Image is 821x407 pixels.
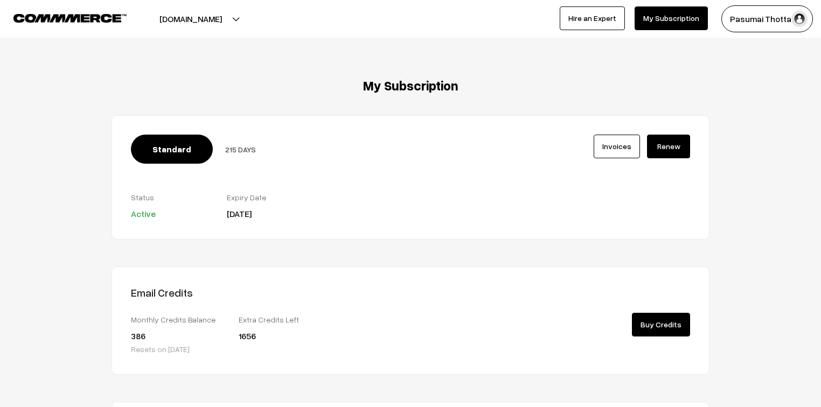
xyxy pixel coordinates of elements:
span: 215 DAYS [225,145,256,154]
label: Extra Credits Left [239,314,330,325]
img: user [791,11,808,27]
span: Standard [131,135,213,164]
img: COMMMERCE [13,14,127,22]
a: Hire an Expert [560,6,625,30]
a: Invoices [594,135,640,158]
span: 386 [131,331,145,341]
a: My Subscription [635,6,708,30]
label: Status [131,192,211,203]
span: Resets on [DATE] [131,345,190,354]
button: [DOMAIN_NAME] [122,5,260,32]
span: 1656 [239,331,256,341]
span: Active [131,208,156,219]
a: COMMMERCE [13,11,108,24]
h4: Email Credits [131,286,402,299]
button: Pasumai Thotta… [721,5,813,32]
label: Monthly Credits Balance [131,314,222,325]
a: Renew [647,135,690,158]
a: Buy Credits [632,313,690,336]
label: Expiry Date [227,192,307,203]
span: [DATE] [227,208,252,219]
h3: My Subscription [112,78,709,94]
